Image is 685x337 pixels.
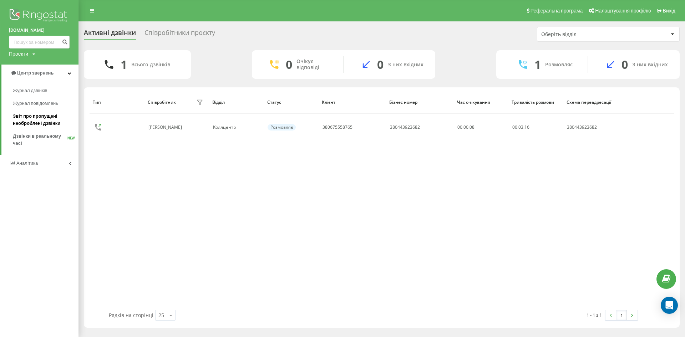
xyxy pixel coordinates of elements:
[9,7,70,25] img: Ringostat logo
[518,124,523,130] span: 03
[121,58,127,71] div: 1
[17,70,54,76] span: Центр звернень
[512,100,560,105] div: Тривалість розмови
[531,8,583,14] span: Реферальна програма
[148,125,184,130] div: [PERSON_NAME]
[545,62,573,68] div: Розмовляє
[512,125,529,130] div: : :
[661,297,678,314] div: Open Intercom Messenger
[9,36,70,48] input: Пошук за номером
[377,58,384,71] div: 0
[322,100,382,105] div: Клієнт
[621,58,628,71] div: 0
[131,62,170,68] div: Всього дзвінків
[9,50,28,57] div: Проекти
[286,58,292,71] div: 0
[13,133,67,147] span: Дзвінки в реальному часі
[389,100,450,105] div: Бізнес номер
[587,311,602,318] div: 1 - 1 з 1
[13,130,78,150] a: Дзвінки в реальному часіNEW
[212,100,260,105] div: Відділ
[512,124,517,130] span: 00
[268,124,296,131] div: Розмовляє
[158,312,164,319] div: 25
[13,87,47,94] span: Журнал дзвінків
[595,8,651,14] span: Налаштування профілю
[13,84,78,97] a: Журнал дзвінків
[267,100,315,105] div: Статус
[84,29,136,40] div: Активні дзвінки
[390,125,420,130] div: 380443923682
[567,100,616,105] div: Схема переадресації
[296,58,333,71] div: Очікує відповіді
[93,100,141,105] div: Тип
[144,29,215,40] div: Співробітники проєкту
[13,113,75,127] span: Звіт про пропущені необроблені дзвінки
[663,8,675,14] span: Вихід
[1,65,78,82] a: Центр звернень
[13,97,78,110] a: Журнал повідомлень
[567,125,615,130] div: 380443923682
[457,125,504,130] div: 00:00:08
[13,100,58,107] span: Журнал повідомлень
[616,310,627,320] a: 1
[148,100,176,105] div: Співробітник
[9,27,70,34] a: [DOMAIN_NAME]
[457,100,505,105] div: Час очікування
[13,110,78,130] a: Звіт про пропущені необроблені дзвінки
[323,125,352,130] div: 380675558765
[109,312,153,318] span: Рядків на сторінці
[534,58,541,71] div: 1
[524,124,529,130] span: 16
[541,31,626,37] div: Оберіть відділ
[16,160,38,166] span: Аналiтика
[632,62,668,68] div: З них вхідних
[388,62,423,68] div: З них вхідних
[213,125,260,130] div: Коллцентр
